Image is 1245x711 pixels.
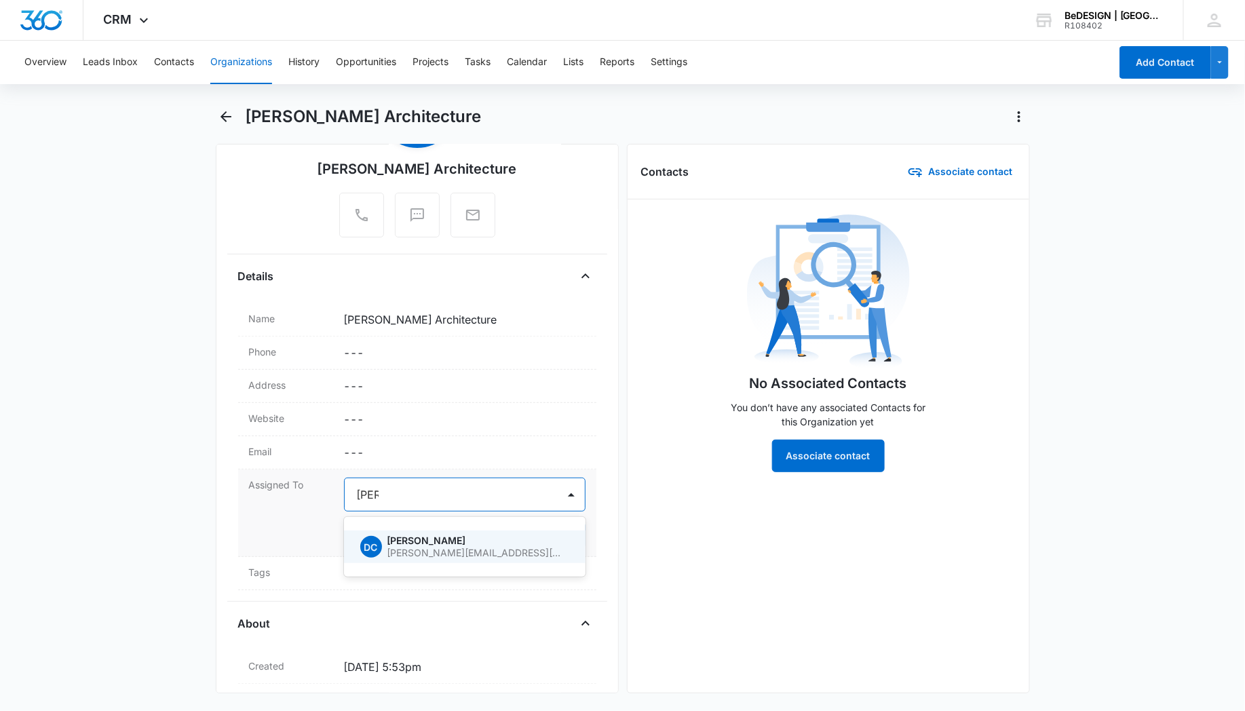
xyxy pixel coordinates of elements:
[600,41,634,84] button: Reports
[249,444,333,459] dt: Email
[104,12,132,26] span: CRM
[249,659,333,673] dt: Created
[238,268,274,284] h4: Details
[249,345,333,359] dt: Phone
[344,444,586,461] dd: ---
[563,41,583,84] button: Lists
[249,378,333,392] dt: Address
[288,41,320,84] button: History
[24,41,66,84] button: Overview
[651,41,687,84] button: Settings
[238,303,596,337] div: Name[PERSON_NAME] Architecture
[83,41,138,84] button: Leads Inbox
[387,548,567,558] p: [PERSON_NAME][EMAIL_ADDRESS][DOMAIN_NAME]
[216,106,237,128] button: Back
[727,400,930,429] p: You don’t have any associated Contacts for this Organization yet
[249,311,333,326] dt: Name
[154,41,194,84] button: Contacts
[507,41,547,84] button: Calendar
[249,565,333,579] dt: Tags
[238,337,596,370] div: Phone---
[249,411,333,425] dt: Website
[238,469,596,557] div: Assigned ToDC[PERSON_NAME][PERSON_NAME][EMAIL_ADDRESS][DOMAIN_NAME]CancelSave Changes
[575,265,596,287] button: Close
[750,373,907,393] h1: No Associated Contacts
[641,164,689,180] h3: Contacts
[896,155,1016,188] button: Associate contact
[1119,46,1211,79] button: Add Contact
[360,536,382,558] span: DC
[465,41,491,84] button: Tasks
[249,692,333,706] dt: ID
[238,436,596,469] div: Email---
[238,370,596,403] div: Address---
[772,440,885,472] button: Associate contact
[413,41,448,84] button: Projects
[344,692,586,708] dd: 773
[387,536,567,545] p: [PERSON_NAME]
[238,615,271,632] h4: About
[245,107,482,127] h1: [PERSON_NAME] Architecture
[249,478,333,492] dt: Assigned To
[238,651,596,684] div: Created[DATE] 5:53pm
[318,159,517,179] div: [PERSON_NAME] Architecture
[344,411,586,427] dd: ---
[238,557,596,590] div: Tags---
[344,311,586,328] dd: [PERSON_NAME] Architecture
[344,378,586,394] dd: ---
[1065,21,1164,31] div: account id
[210,41,272,84] button: Organizations
[1065,10,1164,21] div: account name
[344,345,586,361] dd: ---
[747,210,910,373] img: No Data
[238,403,596,436] div: Website---
[336,41,396,84] button: Opportunities
[1008,106,1030,128] button: Actions
[344,659,586,675] dd: [DATE] 5:53pm
[575,613,596,634] button: Close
